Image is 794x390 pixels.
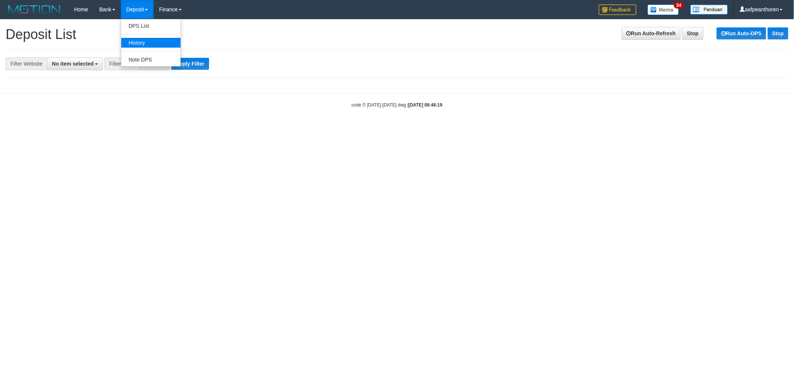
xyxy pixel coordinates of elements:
div: Filter Website [6,57,47,70]
a: Stop [768,27,788,39]
small: code © [DATE]-[DATE] dwg | [352,102,443,108]
button: Apply Filter [171,58,209,70]
img: Feedback.jpg [599,4,636,15]
div: Filter Bank [104,57,139,70]
button: No item selected [47,57,103,70]
img: Button%20Memo.svg [648,4,679,15]
img: MOTION_logo.png [6,4,63,15]
span: No item selected [52,61,93,67]
a: Run Auto-DPS [717,27,766,39]
a: Run Auto-Refresh [622,27,681,40]
strong: [DATE] 08:48:19 [408,102,442,108]
a: DPS List [121,21,181,31]
h1: Deposit List [6,27,788,42]
img: panduan.png [690,4,728,15]
a: Stop [682,27,704,40]
a: Note DPS [121,55,181,64]
span: 34 [674,2,684,9]
a: History [121,38,181,48]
